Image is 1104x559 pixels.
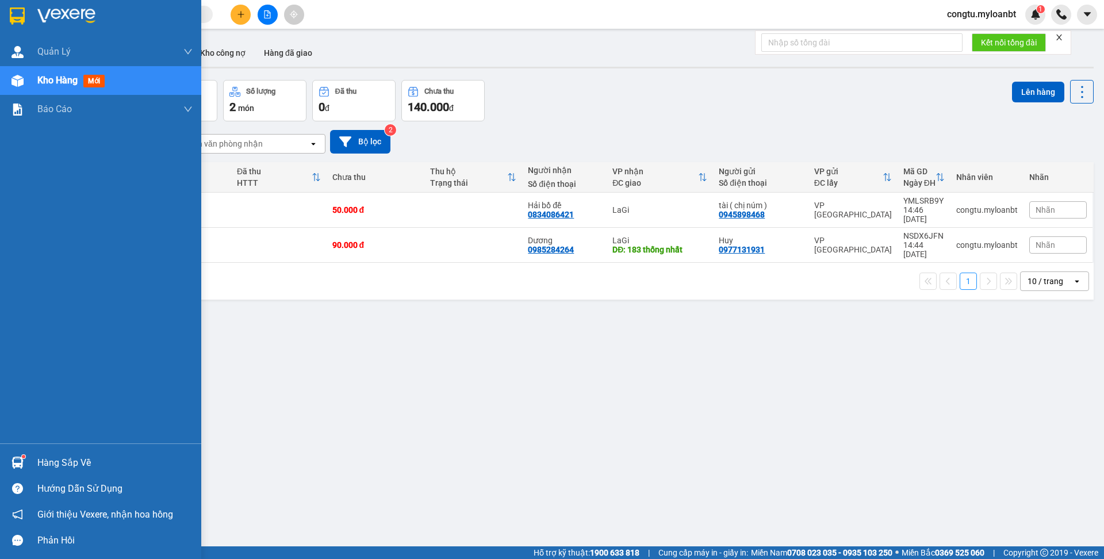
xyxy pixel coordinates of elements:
[309,139,318,148] svg: open
[5,75,56,86] span: 0968278298
[1072,277,1082,286] svg: open
[37,507,173,522] span: Giới thiệu Vexere, nhận hoa hồng
[449,104,454,113] span: đ
[903,205,945,224] div: 14:46 [DATE]
[956,240,1018,250] div: congtu.myloanbt
[895,550,899,555] span: ⚪️
[37,480,193,497] div: Hướng dẫn sử dụng
[898,162,950,193] th: Toggle SortBy
[332,205,419,215] div: 50.000 đ
[607,162,713,193] th: Toggle SortBy
[1030,9,1041,20] img: icon-new-feature
[903,240,945,259] div: 14:44 [DATE]
[612,178,698,187] div: ĐC giao
[960,273,977,290] button: 1
[231,5,251,25] button: plus
[89,20,143,33] span: YMLSRB9Y
[719,210,765,219] div: 0945898468
[12,535,23,546] span: message
[335,87,356,95] div: Đã thu
[528,245,574,254] div: 0985284264
[430,167,507,176] div: Thu hộ
[1056,9,1067,20] img: phone-icon
[590,548,639,557] strong: 1900 633 818
[612,167,698,176] div: VP nhận
[37,102,72,116] span: Báo cáo
[814,236,892,254] div: VP [GEOGRAPHIC_DATA]
[751,546,892,559] span: Miền Nam
[1036,205,1055,215] span: Nhãn
[808,162,898,193] th: Toggle SortBy
[183,138,263,150] div: Chọn văn phòng nhận
[229,100,236,114] span: 2
[37,75,78,86] span: Kho hàng
[408,100,449,114] span: 140.000
[424,87,454,95] div: Chưa thu
[238,104,254,113] span: món
[237,167,311,176] div: Đã thu
[246,87,275,95] div: Số lượng
[424,162,522,193] th: Toggle SortBy
[330,130,390,154] button: Bộ lọc
[325,104,329,113] span: đ
[719,167,802,176] div: Người gửi
[814,201,892,219] div: VP [GEOGRAPHIC_DATA]
[903,196,945,205] div: YMLSRB9Y
[956,173,1018,182] div: Nhân viên
[1012,82,1064,102] button: Lên hàng
[903,178,936,187] div: Ngày ĐH
[237,178,311,187] div: HTTT
[5,40,54,73] span: 33 Bác Ái, P Phước Hội, TX Lagi
[401,80,485,121] button: Chưa thu140.000đ
[191,39,255,67] button: Kho công nợ
[719,245,765,254] div: 0977131931
[284,5,304,25] button: aim
[231,162,326,193] th: Toggle SortBy
[787,548,892,557] strong: 0708 023 035 - 0935 103 250
[612,205,707,215] div: LaGi
[612,236,707,245] div: LaGi
[528,236,601,245] div: Dương
[938,7,1025,21] span: congtu.myloanbt
[1082,9,1092,20] span: caret-down
[37,44,71,59] span: Quản Lý
[183,47,193,56] span: down
[258,5,278,25] button: file-add
[11,46,24,58] img: warehouse-icon
[22,455,25,458] sup: 1
[528,179,601,189] div: Số điện thoại
[761,33,963,52] input: Nhập số tổng đài
[37,532,193,549] div: Phản hồi
[385,124,396,136] sup: 2
[5,5,57,37] strong: Nhà xe Mỹ Loan
[10,7,25,25] img: logo-vxr
[1028,275,1063,287] div: 10 / trang
[528,210,574,219] div: 0834086421
[981,36,1037,49] span: Kết nối tổng đài
[290,10,298,18] span: aim
[956,205,1018,215] div: congtu.myloanbt
[223,80,306,121] button: Số lượng2món
[648,546,650,559] span: |
[83,75,105,87] span: mới
[1077,5,1097,25] button: caret-down
[1036,240,1055,250] span: Nhãn
[903,231,945,240] div: NSDX6JFN
[11,457,24,469] img: warehouse-icon
[430,178,507,187] div: Trạng thái
[814,178,883,187] div: ĐC lấy
[528,201,601,210] div: Hải bồ đề
[719,178,802,187] div: Số điện thoại
[1055,33,1063,41] span: close
[332,173,419,182] div: Chưa thu
[528,166,601,175] div: Người nhận
[612,245,707,254] div: DĐ: 183 thống nhất
[37,454,193,472] div: Hàng sắp về
[12,509,23,520] span: notification
[1040,549,1048,557] span: copyright
[1029,173,1087,182] div: Nhãn
[935,548,984,557] strong: 0369 525 060
[237,10,245,18] span: plus
[183,105,193,114] span: down
[719,201,802,210] div: tài ( chị núm )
